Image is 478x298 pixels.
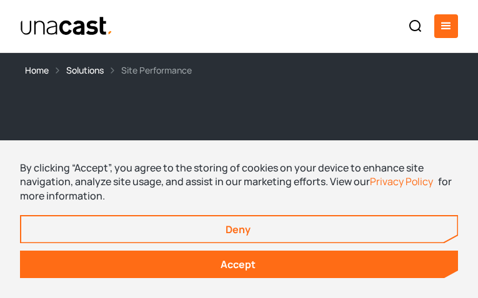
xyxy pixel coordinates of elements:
a: Accept [20,251,458,278]
a: Home [25,63,49,77]
a: Deny [21,216,457,243]
div: menu [434,14,458,38]
a: Privacy Policy [370,175,433,188]
div: By clicking “Accept”, you agree to the storing of cookies on your device to enhance site navigati... [20,161,458,203]
a: home [20,16,113,36]
img: Unacast text logo [20,16,113,36]
img: Search icon [408,19,423,34]
div: Site Performance [121,63,192,77]
a: Solutions [66,63,104,77]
